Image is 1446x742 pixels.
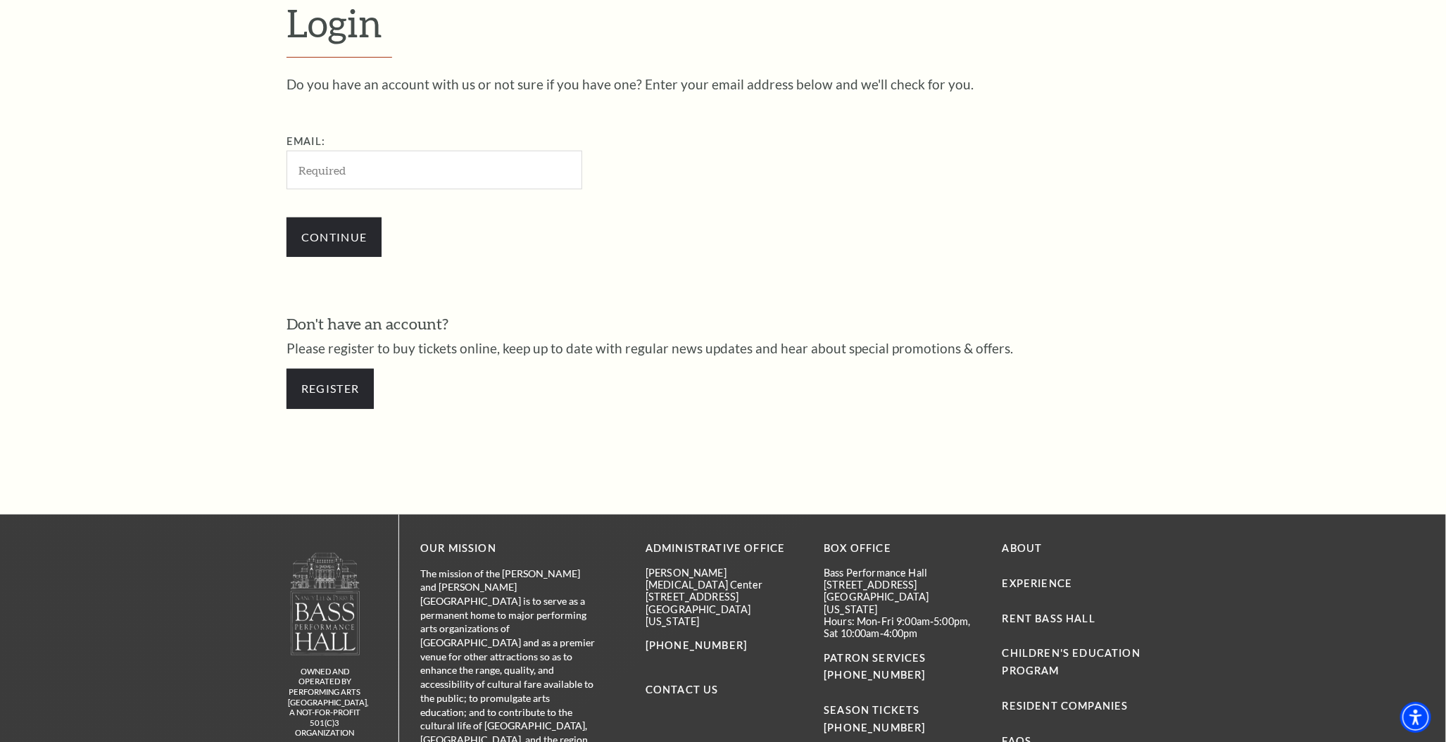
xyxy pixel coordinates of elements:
[824,615,981,640] p: Hours: Mon-Fri 9:00am-5:00pm, Sat 10:00am-4:00pm
[1002,577,1073,589] a: Experience
[287,218,382,257] input: Submit button
[287,151,582,189] input: Required
[287,341,1159,355] p: Please register to buy tickets online, keep up to date with regular news updates and hear about s...
[1002,700,1128,712] a: Resident Companies
[1002,647,1140,677] a: Children's Education Program
[1002,612,1095,624] a: Rent Bass Hall
[824,650,981,685] p: PATRON SERVICES [PHONE_NUMBER]
[824,684,981,737] p: SEASON TICKETS [PHONE_NUMBER]
[1002,542,1043,554] a: About
[287,369,374,408] a: Register
[289,552,361,655] img: logo-footer.png
[646,637,803,655] p: [PHONE_NUMBER]
[646,540,803,558] p: Administrative Office
[1400,702,1431,733] div: Accessibility Menu
[824,591,981,615] p: [GEOGRAPHIC_DATA][US_STATE]
[646,603,803,628] p: [GEOGRAPHIC_DATA][US_STATE]
[646,684,719,696] a: Contact Us
[420,540,596,558] p: OUR MISSION
[288,667,362,738] p: owned and operated by Performing Arts [GEOGRAPHIC_DATA], A NOT-FOR-PROFIT 501(C)3 ORGANIZATION
[646,567,803,591] p: [PERSON_NAME][MEDICAL_DATA] Center
[287,135,325,147] label: Email:
[287,313,1159,335] h3: Don't have an account?
[824,579,981,591] p: [STREET_ADDRESS]
[824,540,981,558] p: BOX OFFICE
[287,77,1159,91] p: Do you have an account with us or not sure if you have one? Enter your email address below and we...
[646,591,803,603] p: [STREET_ADDRESS]
[824,567,981,579] p: Bass Performance Hall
